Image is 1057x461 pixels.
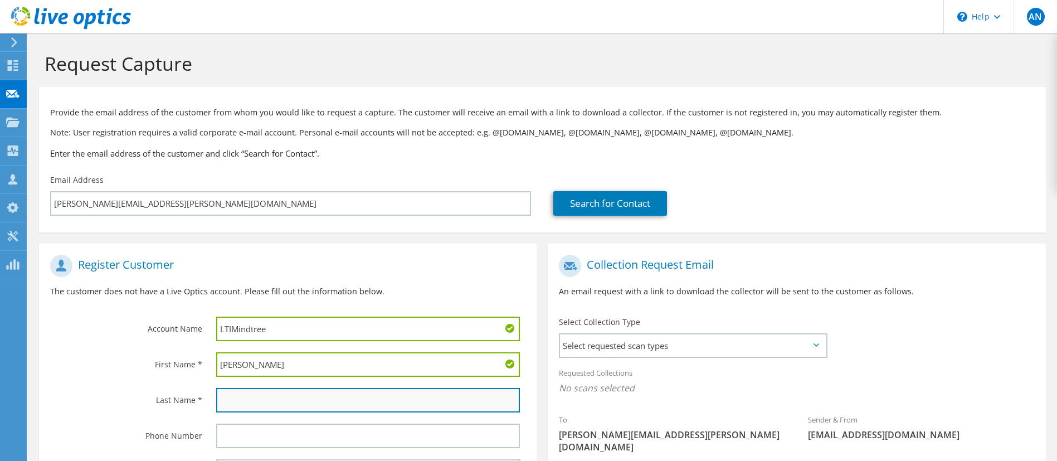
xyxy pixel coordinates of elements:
[50,255,520,277] h1: Register Customer
[957,12,967,22] svg: \n
[553,191,667,216] a: Search for Contact
[45,52,1035,75] h1: Request Capture
[50,285,525,298] p: The customer does not have a Live Optics account. Please fill out the information below.
[548,361,1045,402] div: Requested Collections
[1027,8,1045,26] span: AN
[50,352,202,370] label: First Name *
[559,429,786,453] span: [PERSON_NAME][EMAIL_ADDRESS][PERSON_NAME][DOMAIN_NAME]
[559,382,1034,394] span: No scans selected
[560,334,825,357] span: Select requested scan types
[808,429,1035,441] span: [EMAIL_ADDRESS][DOMAIN_NAME]
[50,127,1035,139] p: Note: User registration requires a valid corporate e-mail account. Personal e-mail accounts will ...
[559,317,640,328] label: Select Collection Type
[50,317,202,334] label: Account Name
[559,285,1034,298] p: An email request with a link to download the collector will be sent to the customer as follows.
[559,255,1029,277] h1: Collection Request Email
[50,147,1035,159] h3: Enter the email address of the customer and click “Search for Contact”.
[50,106,1035,119] p: Provide the email address of the customer from whom you would like to request a capture. The cust...
[548,408,797,459] div: To
[797,408,1046,447] div: Sender & From
[50,388,202,406] label: Last Name *
[50,174,104,186] label: Email Address
[50,424,202,441] label: Phone Number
